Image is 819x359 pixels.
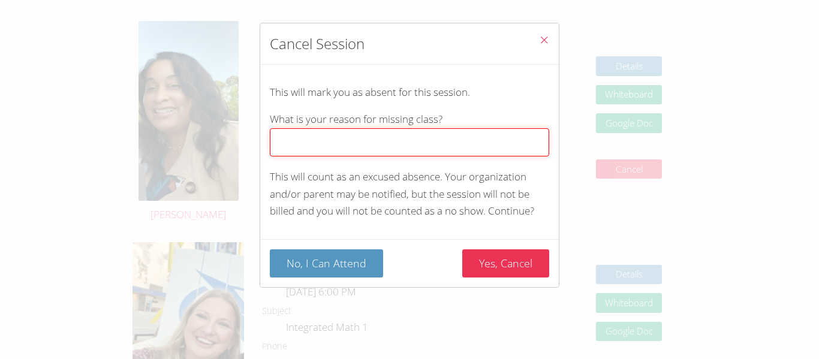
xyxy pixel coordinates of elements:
[270,128,549,156] input: What is your reason for missing class?
[270,168,549,221] p: This will count as an excused absence. Your organization and/or parent may be notified, but the s...
[529,23,559,60] button: Close
[270,249,383,277] button: No, I Can Attend
[270,33,365,55] h2: Cancel Session
[270,84,549,101] p: This will mark you as absent for this session.
[462,249,549,277] button: Yes, Cancel
[270,112,442,126] span: What is your reason for missing class?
